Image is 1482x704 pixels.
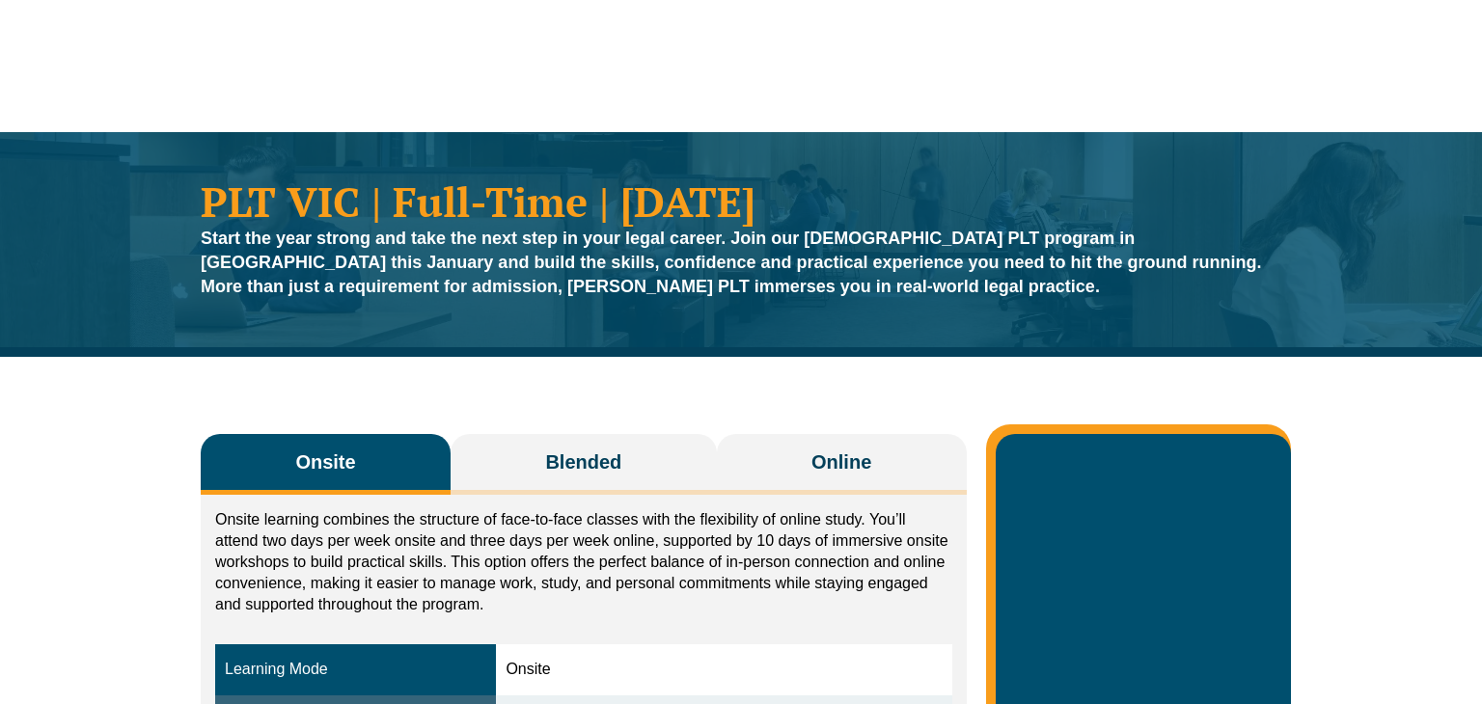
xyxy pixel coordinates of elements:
[295,448,355,475] span: Onsite
[506,659,942,681] div: Onsite
[201,180,1281,222] h1: PLT VIC | Full-Time | [DATE]
[215,509,952,615] p: Onsite learning combines the structure of face-to-face classes with the flexibility of online stu...
[545,448,621,475] span: Blended
[225,659,486,681] div: Learning Mode
[811,448,871,475] span: Online
[201,229,1262,296] strong: Start the year strong and take the next step in your legal career. Join our [DEMOGRAPHIC_DATA] PL...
